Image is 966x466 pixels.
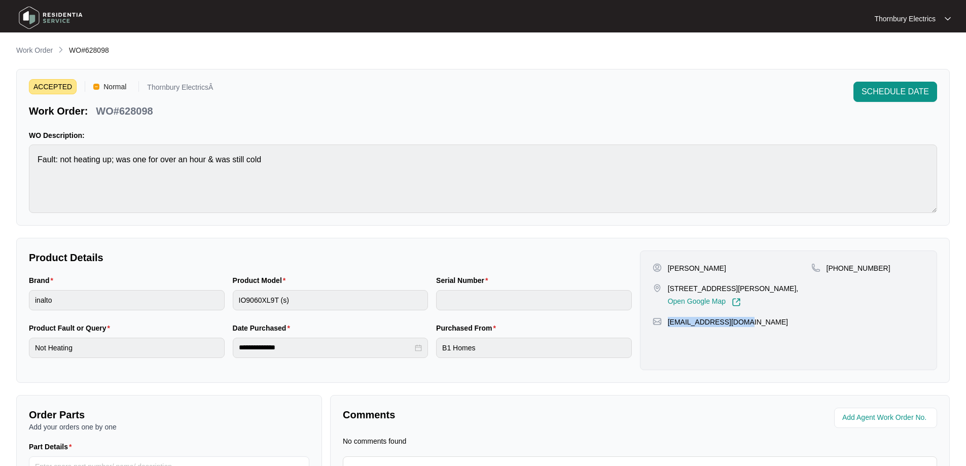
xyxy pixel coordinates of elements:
p: Thornbury Electrics [874,14,936,24]
p: Order Parts [29,408,309,422]
input: Brand [29,290,225,310]
p: WO#628098 [96,104,153,118]
label: Date Purchased [233,323,294,333]
p: Comments [343,408,633,422]
p: WO Description: [29,130,937,140]
input: Date Purchased [239,342,413,353]
p: Work Order [16,45,53,55]
input: Product Fault or Query [29,338,225,358]
p: [EMAIL_ADDRESS][DOMAIN_NAME] [668,317,788,327]
img: map-pin [811,263,820,272]
p: Product Details [29,250,632,265]
p: Add your orders one by one [29,422,309,432]
img: user-pin [653,263,662,272]
p: No comments found [343,436,406,446]
input: Add Agent Work Order No. [842,412,931,424]
p: Work Order: [29,104,88,118]
span: ACCEPTED [29,79,77,94]
input: Purchased From [436,338,632,358]
p: [PHONE_NUMBER] [827,263,890,273]
label: Serial Number [436,275,492,285]
p: [PERSON_NAME] [668,263,726,273]
img: dropdown arrow [945,16,951,21]
img: map-pin [653,283,662,293]
label: Purchased From [436,323,500,333]
textarea: Fault: not heating up; was one for over an hour & was still cold [29,145,937,213]
p: Thornbury ElectricsÂ [147,84,213,94]
a: Open Google Map [668,298,741,307]
label: Product Model [233,275,290,285]
button: SCHEDULE DATE [853,82,937,102]
input: Product Model [233,290,428,310]
span: WO#628098 [69,46,109,54]
img: map-pin [653,317,662,326]
img: Vercel Logo [93,84,99,90]
input: Serial Number [436,290,632,310]
p: [STREET_ADDRESS][PERSON_NAME], [668,283,799,294]
label: Part Details [29,442,76,452]
label: Product Fault or Query [29,323,114,333]
span: Normal [99,79,130,94]
img: chevron-right [57,46,65,54]
img: residentia service logo [15,3,86,33]
label: Brand [29,275,57,285]
a: Work Order [14,45,55,56]
img: Link-External [732,298,741,307]
span: SCHEDULE DATE [862,86,929,98]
